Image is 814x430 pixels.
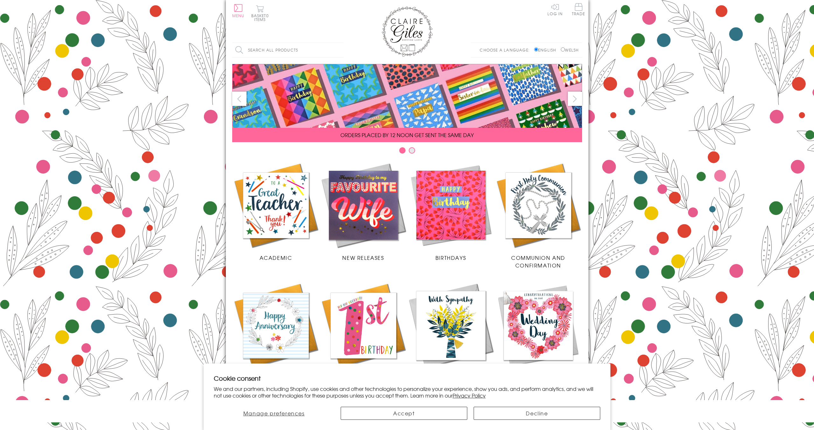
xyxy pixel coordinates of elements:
[232,147,582,157] div: Carousel Pagination
[232,43,344,57] input: Search all products
[232,162,320,261] a: Academic
[382,6,433,57] img: Claire Giles Greetings Cards
[568,92,582,106] button: next
[342,254,384,261] span: New Releases
[251,5,269,21] button: Basket0 items
[232,92,247,106] button: prev
[474,407,600,420] button: Decline
[243,409,305,417] span: Manage preferences
[409,147,415,154] button: Carousel Page 2
[561,47,565,52] input: Welsh
[320,282,407,382] a: Age Cards
[435,254,466,261] span: Birthdays
[214,385,601,399] p: We and our partners, including Shopify, use cookies and other technologies to personalize your ex...
[232,282,320,382] a: Anniversary
[232,13,245,18] span: Menu
[453,392,486,399] a: Privacy Policy
[399,147,406,154] button: Carousel Page 1 (Current Slide)
[254,13,269,22] span: 0 items
[232,4,245,17] button: Menu
[337,43,344,57] input: Search
[340,131,474,139] span: ORDERS PLACED BY 12 NOON GET SENT THE SAME DAY
[534,47,538,52] input: English
[407,162,495,261] a: Birthdays
[341,407,467,420] button: Accept
[572,3,585,17] a: Trade
[495,282,582,382] a: Wedding Occasions
[561,47,579,53] label: Welsh
[214,374,601,383] h2: Cookie consent
[407,282,495,382] a: Sympathy
[320,162,407,261] a: New Releases
[495,162,582,269] a: Communion and Confirmation
[534,47,559,53] label: English
[480,47,533,53] p: Choose a language:
[547,3,563,16] a: Log In
[511,254,565,269] span: Communion and Confirmation
[572,3,585,16] span: Trade
[260,254,292,261] span: Academic
[214,407,334,420] button: Manage preferences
